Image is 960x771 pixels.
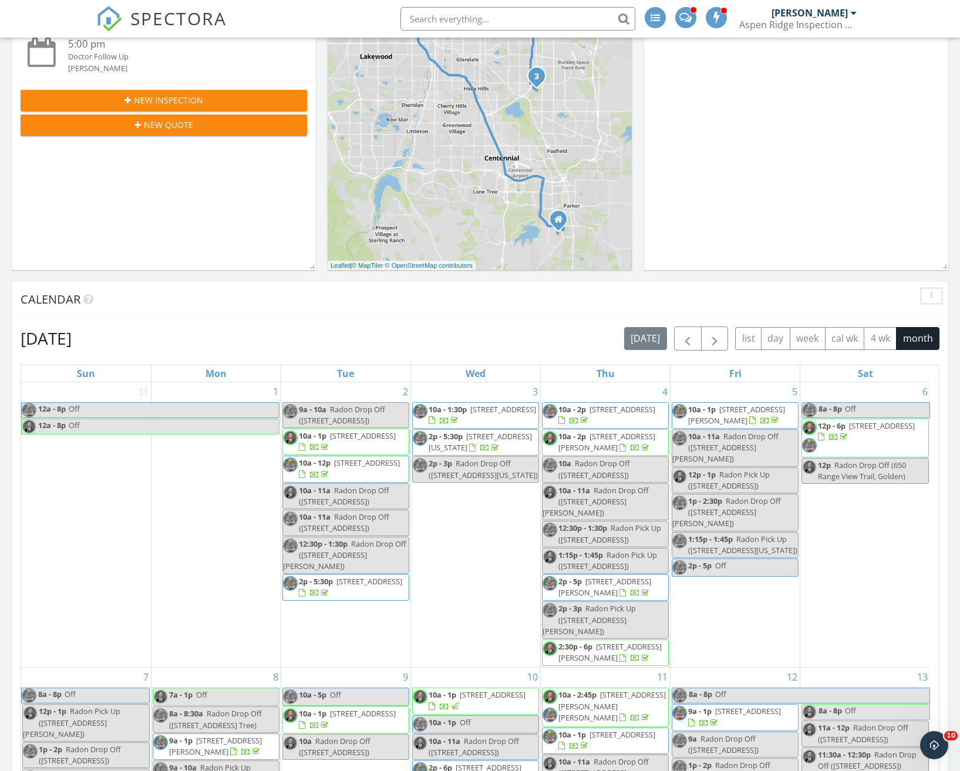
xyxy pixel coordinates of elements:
a: Go to September 3, 2025 [530,382,540,401]
span: Radon Pick Up ([STREET_ADDRESS]) [558,523,661,544]
span: 7a - 1p [169,689,193,700]
span: Radon Drop Off ([STREET_ADDRESS]) [299,485,389,507]
a: Monday [203,365,229,382]
span: [STREET_ADDRESS][US_STATE] [429,431,532,453]
span: Off [845,705,856,716]
span: Off [715,560,726,571]
span: 12p - 6p [818,420,846,431]
span: 10a - 11a [688,431,720,442]
img: screen_shot_20220111_at_2.52.21_pm.png [413,689,427,704]
span: Radon Drop Off ([STREET_ADDRESS]) [688,733,759,755]
img: screen_shot_20220111_at_2.52.21_pm.png [23,706,38,721]
span: Off [196,689,207,700]
span: 12:30p - 1:30p [299,538,348,549]
span: Radon Drop Off ([STREET_ADDRESS][PERSON_NAME]) [283,538,406,571]
span: 10a - 1:30p [429,404,467,415]
a: 10a - 12p [STREET_ADDRESS] [282,456,409,482]
a: Friday [727,365,744,382]
a: 2p - 5:30p [STREET_ADDRESS] [282,574,409,601]
button: Previous month [674,326,702,351]
span: Radon Drop Off ([STREET_ADDRESS] Tree) [169,708,262,730]
input: Search everything... [400,7,635,31]
a: 10a - 1p [STREET_ADDRESS] [542,728,669,754]
img: screen_shot_20220111_at_2.52.21_pm.png [802,722,817,737]
div: | [328,261,476,271]
span: [STREET_ADDRESS][PERSON_NAME] [558,576,651,598]
span: 12p - 1p [39,706,66,716]
span: 10a - 2p [558,404,586,415]
span: 10a - 11a [558,756,590,767]
img: upsdated_headshot_2.jpg [672,688,687,703]
img: screen_shot_20220111_at_2.52.21_pm.png [543,689,557,704]
span: [STREET_ADDRESS] [334,457,400,468]
span: Off [69,420,80,430]
span: 10 [944,731,958,740]
span: Off [65,689,76,699]
a: 10a - 1p [STREET_ADDRESS] [282,706,409,733]
span: 1p - 2p [39,744,62,755]
img: screen_shot_20220111_at_2.52.21_pm.png [153,689,168,704]
a: © OpenStreetMap contributors [385,262,473,269]
a: 12p - 6p [STREET_ADDRESS] [801,419,929,457]
span: [STREET_ADDRESS] [330,708,396,719]
a: Go to September 8, 2025 [271,668,281,686]
span: [STREET_ADDRESS][PERSON_NAME] [558,641,662,663]
span: Radon Drop Off ([STREET_ADDRESS][PERSON_NAME]) [543,485,649,518]
a: Leaflet [331,262,350,269]
img: screen_shot_20220111_at_2.52.21_pm.png [802,420,817,435]
span: 1p - 2:30p [688,496,722,506]
img: screen_shot_20220111_at_2.52.21_pm.png [802,460,817,474]
span: 8a - 8:30a [169,708,203,719]
span: [STREET_ADDRESS] [849,420,915,431]
a: 10a - 1p [STREET_ADDRESS] [412,688,539,714]
span: 10a - 12p [299,457,331,468]
span: 12a - 8p [38,419,66,434]
span: 10a - 11a [429,736,460,746]
span: 9a [688,733,697,744]
span: Radon Drop Off ([STREET_ADDRESS]) [429,736,519,757]
button: day [761,327,790,350]
span: 12p - 1p [688,469,716,480]
span: [STREET_ADDRESS][PERSON_NAME] [169,735,262,757]
a: Go to September 2, 2025 [400,382,410,401]
a: Wednesday [463,365,488,382]
span: [STREET_ADDRESS][PERSON_NAME][PERSON_NAME] [558,689,666,722]
a: Go to August 31, 2025 [136,382,151,401]
span: 10a - 1p [299,708,326,719]
span: Radon Drop Off ([STREET_ADDRESS]) [299,404,385,426]
img: upsdated_headshot_2.jpg [283,576,298,591]
span: 2p - 5:30p [299,576,333,587]
span: SPECTORA [130,6,227,31]
span: 10a - 2:45p [558,689,597,700]
span: [STREET_ADDRESS] [715,706,781,716]
a: 2p - 5:30p [STREET_ADDRESS][US_STATE] [429,431,532,453]
a: 10a - 1p [STREET_ADDRESS] [299,430,396,452]
span: Radon Pick Up ([STREET_ADDRESS][PERSON_NAME]) [23,706,120,739]
h2: [DATE] [21,326,72,350]
img: screen_shot_20220111_at_2.52.21_pm.png [802,749,817,764]
span: 8a - 8p [818,403,843,418]
img: upsdated_headshot_2.jpg [672,404,687,419]
div: [PERSON_NAME] [68,63,283,74]
a: 10a - 1p [STREET_ADDRESS] [558,729,655,751]
img: upsdated_headshot_2.jpg [543,458,557,473]
span: 8a - 8p [818,705,843,719]
img: screen_shot_20220111_at_2.52.21_pm.png [413,736,427,750]
span: Radon Drop Off ([STREET_ADDRESS]) [818,722,908,744]
span: 10a - 11a [299,511,331,522]
button: month [896,327,939,350]
a: 10a - 2p [STREET_ADDRESS] [558,404,655,426]
a: 10a - 2p [STREET_ADDRESS][PERSON_NAME] [558,431,655,453]
img: upsdated_headshot_2.jpg [283,538,298,553]
img: screen_shot_20220111_at_2.52.21_pm.png [672,469,687,484]
span: [STREET_ADDRESS] [590,404,655,415]
span: Radon Drop Off ([STREET_ADDRESS]) [558,458,630,480]
span: 1:15p - 1:45p [558,550,603,560]
span: 2p - 3p [429,458,452,469]
a: 10a - 1:30p [STREET_ADDRESS] [412,402,539,429]
span: 9a - 1p [169,735,193,746]
span: Off [69,403,80,414]
img: upsdated_headshot_2.jpg [283,511,298,526]
span: 10a - 11a [558,485,590,496]
span: [STREET_ADDRESS] [470,404,536,415]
